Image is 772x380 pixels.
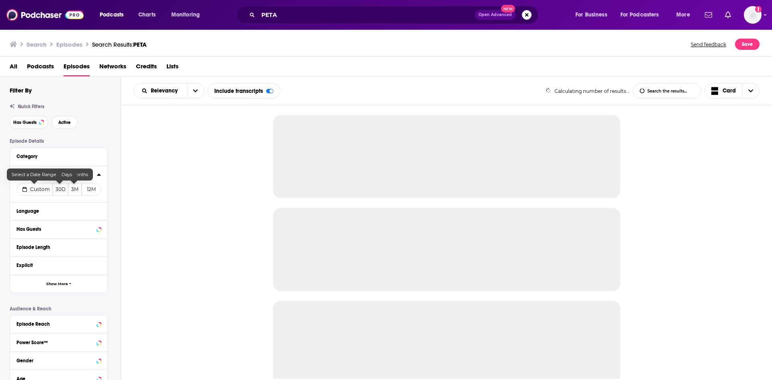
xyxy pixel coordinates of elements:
[10,275,107,293] button: Show More
[13,120,37,125] span: Has Guests
[676,9,690,21] span: More
[92,41,147,48] a: Search Results:PETA
[56,41,82,48] h3: Episodes
[744,6,762,24] span: Logged in as WesBurdett
[92,41,147,48] div: Search Results:
[722,8,734,22] a: Show notifications dropdown
[688,39,729,50] button: Send feedback
[7,168,61,181] div: Select a Date Range
[704,83,760,99] button: Choose View
[16,337,101,347] button: Power Score™
[620,9,659,21] span: For Podcasters
[41,168,77,181] div: Last 30 Days
[671,8,700,21] button: open menu
[51,116,78,129] button: Active
[133,41,147,48] span: PETA
[27,60,54,76] a: Podcasts
[27,41,47,48] h3: Search
[187,84,204,98] button: open menu
[171,9,200,21] span: Monitoring
[99,60,126,76] a: Networks
[16,358,94,364] div: Gender
[575,9,607,21] span: For Business
[58,120,71,125] span: Active
[244,6,546,24] div: Search podcasts, credits, & more...
[151,88,181,94] span: Relevancy
[53,168,93,181] div: Last 3 Months
[138,9,156,21] span: Charts
[16,224,101,234] button: Has Guests
[133,8,160,21] a: Charts
[94,8,134,21] button: open menu
[30,186,50,192] span: Custom
[68,183,82,196] button: 3M
[16,206,101,216] button: Language
[501,5,515,12] span: New
[134,83,204,99] h2: Choose List sort
[258,8,475,21] input: Search podcasts, credits, & more...
[136,60,157,76] a: Credits
[82,183,101,196] button: 12M
[10,306,108,312] p: Audience & Reach
[134,88,187,94] button: open menu
[16,340,94,345] div: Power Score™
[16,355,101,365] button: Gender
[100,9,123,21] span: Podcasts
[10,116,48,129] button: Has Guests
[207,83,280,99] div: Include transcripts
[16,226,94,232] div: Has Guests
[64,60,90,76] a: Episodes
[702,8,715,22] a: Show notifications dropdown
[744,6,762,24] img: User Profile
[475,10,515,20] button: Open AdvancedNew
[10,86,32,94] h2: Filter By
[615,8,671,21] button: open menu
[6,7,84,23] img: Podchaser - Follow, Share and Rate Podcasts
[166,60,179,76] a: Lists
[53,183,68,196] button: 30D
[744,6,762,24] button: Show profile menu
[755,6,762,12] svg: Add a profile image
[546,88,630,94] div: Calculating number of results...
[478,13,512,17] span: Open Advanced
[723,88,736,94] span: Card
[16,183,53,196] button: Custom
[10,138,108,144] p: Episode Details
[16,321,94,327] div: Episode Reach
[16,263,96,268] div: Explicit
[16,242,101,252] button: Episode Length
[16,154,96,159] div: Category
[16,318,101,329] button: Episode Reach
[46,282,68,286] span: Show More
[10,60,17,76] a: All
[16,208,96,214] div: Language
[16,151,101,161] button: Category
[735,39,760,50] button: Save
[166,8,210,21] button: open menu
[16,260,101,270] button: Explicit
[18,104,44,109] span: Quick Filters
[16,244,96,250] div: Episode Length
[570,8,617,21] button: open menu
